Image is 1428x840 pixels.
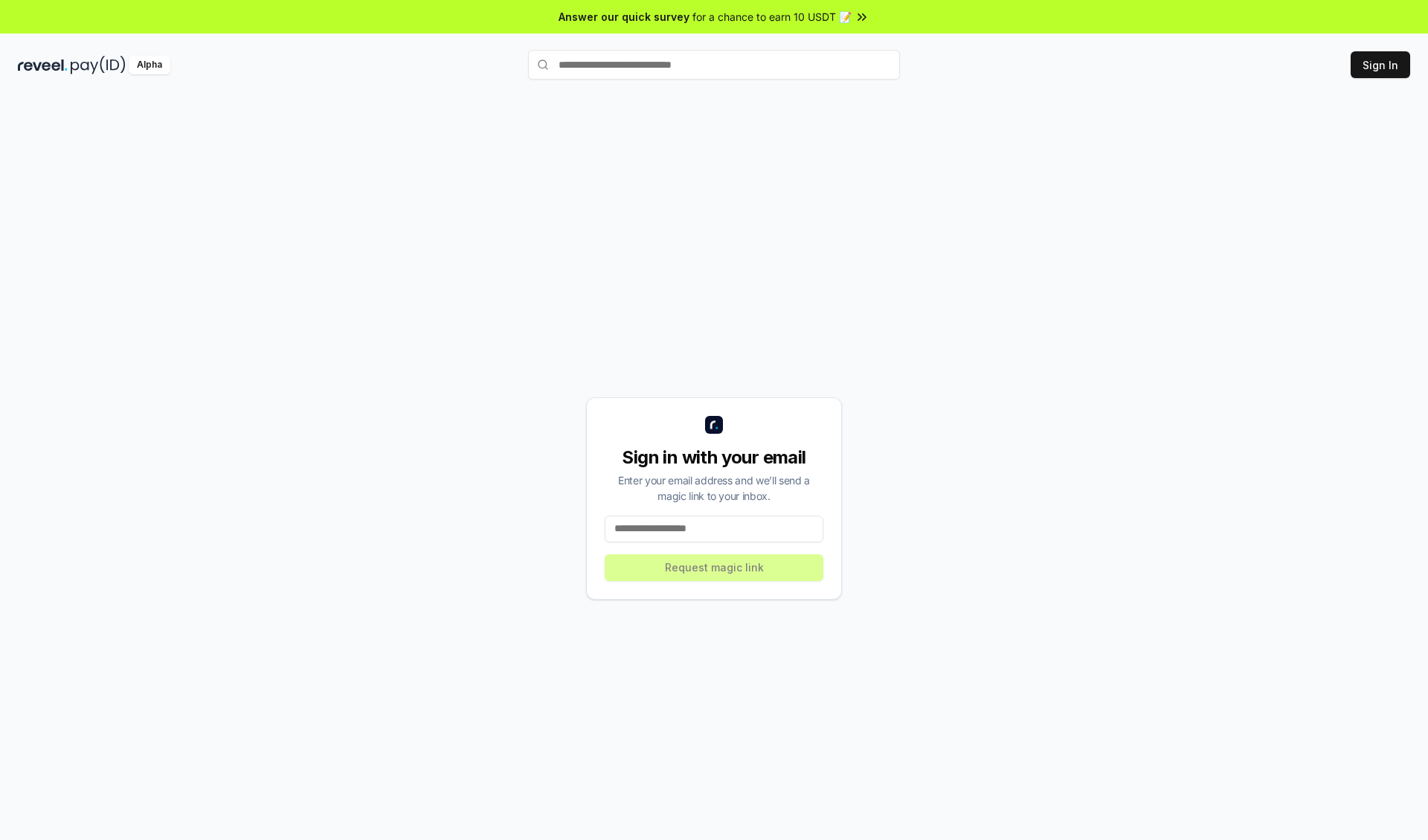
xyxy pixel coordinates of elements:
span: for a chance to earn 10 USDT 📝 [692,9,852,25]
div: Enter your email address and we’ll send a magic link to your inbox. [605,472,823,504]
span: Answer our quick survey [559,9,689,25]
div: Sign in with your email [605,446,823,469]
img: logo_small [705,416,723,434]
img: pay_id [71,56,126,74]
img: reveel_dark [18,56,68,74]
button: Sign In [1351,51,1410,78]
div: Alpha [129,56,170,74]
